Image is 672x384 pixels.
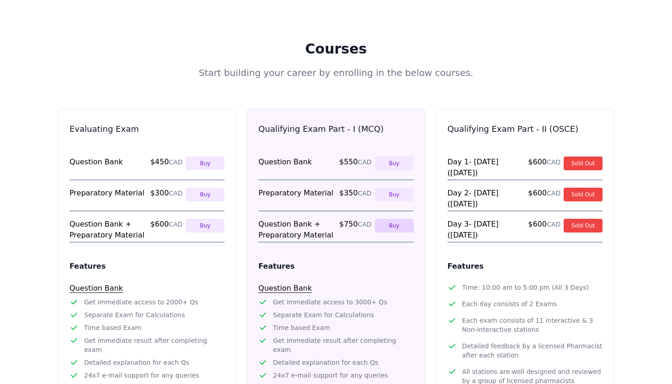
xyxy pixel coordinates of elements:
[169,221,182,228] span: CAD
[339,188,372,211] span: $ 350
[448,124,579,134] a: Qualifying Exam Part - II (OSCE)
[84,297,198,307] span: Get immediate access to 2000+ Qs
[186,188,224,201] button: Buy
[462,299,557,308] span: Each day consists of 2 Exams
[448,261,603,272] h2: Features
[564,157,603,170] button: Sold Out
[547,221,560,228] span: CAD
[339,157,372,179] span: $ 550
[273,297,387,307] span: Get immediate access to 3000+ Qs
[169,158,182,166] span: CAD
[547,158,560,166] span: CAD
[462,341,603,360] span: Detailed feedback by a licensed Pharmacist after each station
[462,283,589,292] span: Time: 10:00 am to 5:00 pm (All 3 Days)
[375,157,414,170] button: Buy
[258,261,413,272] h2: Features
[528,157,560,179] span: $ 600
[273,310,374,319] span: Separate Exam for Calculations
[358,189,372,197] span: CAD
[547,189,560,197] span: CAD
[358,158,372,166] span: CAD
[258,157,336,179] span: Question Bank
[150,157,183,179] span: $ 450
[564,219,603,233] button: Sold Out
[69,124,139,134] a: Evaluating Exam
[375,219,414,233] button: Buy
[84,336,224,354] span: Get immediate result after completing exam
[273,371,388,380] span: 24x7 e-mail support for any queries
[150,188,183,211] span: $ 300
[69,157,147,179] span: Question Bank
[528,188,560,211] span: $ 600
[273,336,413,354] span: Get immediate result after completing exam
[58,66,614,79] p: Start building your career by enrolling in the below courses.
[448,219,525,242] span: Day 3 - [DATE] ([DATE])
[69,219,147,242] span: Question Bank + Preparatory Material
[84,323,141,332] span: Time based Exam
[273,358,378,367] span: Detailed explanation for each Qs
[273,323,330,332] span: Time based Exam
[69,283,224,294] h3: Question Bank
[258,188,336,211] span: Preparatory Material
[84,358,189,367] span: Detailed explanation for each Qs
[150,219,183,242] span: $ 600
[448,188,525,211] span: Day 2 - [DATE] ([DATE])
[84,310,185,319] span: Separate Exam for Calculations
[375,188,414,201] button: Buy
[258,124,384,134] a: Qualifying Exam Part - I (MCQ)
[58,41,614,57] h1: Courses
[358,221,372,228] span: CAD
[564,188,603,201] button: Sold Out
[84,371,199,380] span: 24x7 e-mail support for any queries
[258,219,336,242] span: Question Bank + Preparatory Material
[462,316,603,334] span: Each exam consists of 11 interactive & 3 Non-interactive stations
[169,189,182,197] span: CAD
[69,261,224,272] h2: Features
[339,219,372,242] span: $ 750
[186,219,224,233] button: Buy
[258,283,413,294] h3: Question Bank
[528,219,560,242] span: $ 600
[69,188,147,211] span: Preparatory Material
[186,157,224,170] button: Buy
[448,157,525,179] span: Day 1 - [DATE] ([DATE])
